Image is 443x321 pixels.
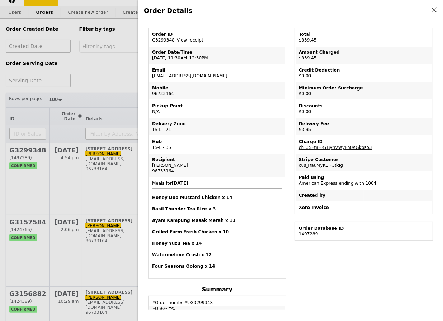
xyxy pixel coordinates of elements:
[149,306,285,312] td: *Hub*: TS-L
[144,7,192,14] span: Order Details
[299,225,429,231] div: Order Database ID
[175,38,177,43] span: –
[296,47,432,64] td: $839.45
[148,286,286,293] h4: Summary
[152,162,282,168] div: [PERSON_NAME]
[152,252,282,258] h4: Watermelime Crush x 12
[296,82,432,99] td: $0.00
[149,64,285,82] td: [EMAIL_ADDRESS][DOMAIN_NAME]
[149,29,285,46] td: G3299348
[296,118,432,135] td: $3.95
[149,47,285,64] td: [DATE] 11:30AM–12:30PM
[149,118,285,135] td: TS-L - 71
[299,157,429,162] div: Stripe Customer
[152,157,282,162] div: Recipient
[152,240,282,246] h4: Honey Yuzu Tea x 14
[152,229,282,235] h4: Grilled Farm Fresh Chicken x 10
[172,181,188,186] b: [DATE]
[299,163,343,168] a: cus_RauMyK1lF3tkIg
[299,193,361,198] div: Created by
[296,100,432,117] td: $0.00
[149,82,285,99] td: 96733164
[152,168,282,174] div: 96733164
[149,297,285,306] td: *Order number*: G3299348
[149,136,285,153] td: TS-L - 35
[177,38,203,43] a: View receipt
[299,85,429,91] div: Minimum Order Surcharge
[152,67,282,73] div: Email
[152,206,282,212] h4: Basil Thunder Tea Rice x 3
[299,67,429,73] div: Credit Deduction
[299,145,372,150] a: ch_3SFt8HKYByhVWyFn0AGkbso3
[149,100,285,117] td: N/A
[296,172,432,189] td: American Express ending with 1004
[152,85,282,91] div: Mobile
[296,64,432,82] td: $0.00
[296,223,432,240] td: 1497289
[152,263,282,269] h4: Four Seasons Oolong x 14
[299,175,429,180] div: Paid using
[152,195,282,200] h4: Honey Duo Mustard Chicken x 14
[299,103,429,109] div: Discounts
[299,49,429,55] div: Amount Charged
[152,121,282,127] div: Delivery Zone
[299,31,429,37] div: Total
[299,205,429,210] div: Xero Invoice
[299,139,429,145] div: Charge ID
[152,139,282,145] div: Hub
[152,218,282,223] h4: Ayam Kampung Masak Merah x 13
[152,31,282,37] div: Order ID
[296,29,432,46] td: $839.45
[152,181,282,269] span: Meals for
[152,49,282,55] div: Order Date/Time
[152,103,282,109] div: Pickup Point
[299,121,429,127] div: Delivery Fee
